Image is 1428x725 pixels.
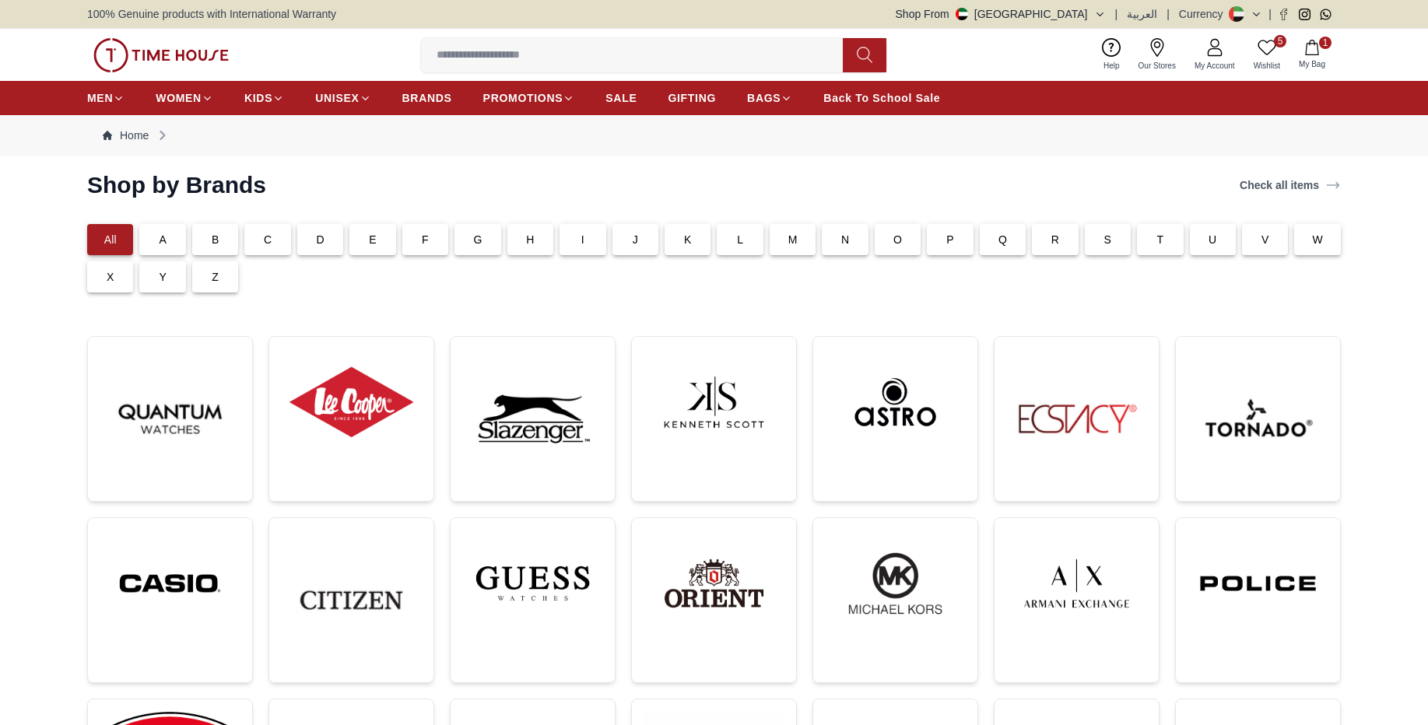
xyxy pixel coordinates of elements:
img: ... [644,349,784,455]
p: Z [212,269,219,285]
img: ... [93,38,229,72]
span: My Bag [1293,58,1332,70]
span: GIFTING [668,90,716,106]
span: | [1115,6,1118,22]
p: X [107,269,114,285]
a: 5Wishlist [1244,35,1289,75]
p: L [737,232,743,247]
p: H [526,232,534,247]
span: My Account [1188,60,1241,72]
a: GIFTING [668,84,716,112]
p: Y [159,269,167,285]
span: Help [1097,60,1126,72]
a: Facebook [1278,9,1289,20]
span: | [1167,6,1170,22]
span: Wishlist [1247,60,1286,72]
a: UNISEX [315,84,370,112]
span: SALE [605,90,637,106]
img: ... [282,349,421,455]
span: 1 [1319,37,1332,49]
a: Our Stores [1129,35,1185,75]
button: Shop From[GEOGRAPHIC_DATA] [896,6,1106,22]
img: ... [463,531,602,636]
img: ... [282,531,421,670]
span: Our Stores [1132,60,1182,72]
img: United Arab Emirates [956,8,968,20]
p: A [159,232,167,247]
a: SALE [605,84,637,112]
a: KIDS [244,84,284,112]
img: ... [1007,349,1146,489]
span: PROMOTIONS [483,90,563,106]
p: S [1104,232,1112,247]
img: ... [644,531,784,636]
p: U [1209,232,1216,247]
img: ... [100,349,240,489]
div: Currency [1179,6,1230,22]
p: W [1312,232,1322,247]
p: All [104,232,117,247]
img: ... [463,349,602,489]
span: WOMEN [156,90,202,106]
img: ... [1188,531,1328,636]
p: O [893,232,902,247]
a: MEN [87,84,125,112]
a: PROMOTIONS [483,84,575,112]
p: M [788,232,798,247]
span: MEN [87,90,113,106]
p: T [1156,232,1163,247]
p: G [473,232,482,247]
img: ... [1007,531,1146,636]
span: BAGS [747,90,781,106]
a: Help [1094,35,1129,75]
p: B [212,232,219,247]
p: K [684,232,692,247]
a: Whatsapp [1320,9,1332,20]
p: N [841,232,849,247]
span: | [1268,6,1272,22]
p: C [264,232,272,247]
a: Check all items [1237,174,1344,196]
button: 1My Bag [1289,37,1335,73]
span: 100% Genuine products with International Warranty [87,6,336,22]
p: D [316,232,324,247]
img: ... [1188,349,1328,489]
nav: Breadcrumb [87,115,1341,156]
p: V [1261,232,1269,247]
span: BRANDS [402,90,452,106]
a: Instagram [1299,9,1310,20]
p: P [946,232,954,247]
h2: Shop by Brands [87,171,266,199]
img: ... [826,531,965,636]
span: Back To School Sale [823,90,940,106]
a: Home [103,128,149,143]
span: UNISEX [315,90,359,106]
a: BAGS [747,84,792,112]
p: I [581,232,584,247]
button: العربية [1127,6,1157,22]
p: J [633,232,638,247]
a: Back To School Sale [823,84,940,112]
span: KIDS [244,90,272,106]
a: BRANDS [402,84,452,112]
p: F [422,232,429,247]
img: ... [826,349,965,455]
p: Q [998,232,1007,247]
p: R [1051,232,1059,247]
img: ... [100,531,240,636]
span: 5 [1274,35,1286,47]
p: E [369,232,377,247]
a: WOMEN [156,84,213,112]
